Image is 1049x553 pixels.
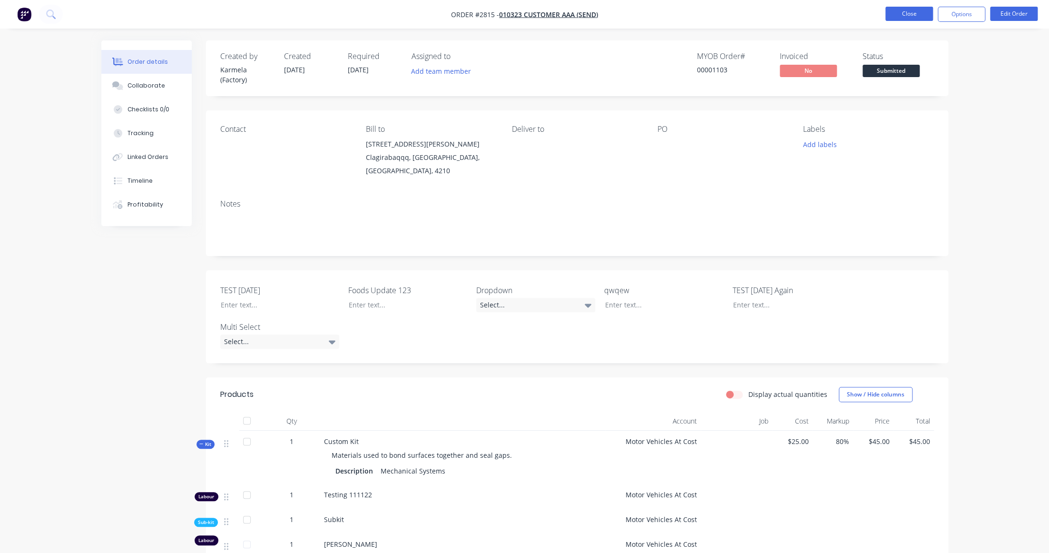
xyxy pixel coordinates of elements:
[348,52,400,61] div: Required
[816,436,849,446] span: 80%
[324,490,372,499] span: Testing 111122
[17,7,31,21] img: Factory
[885,7,933,21] button: Close
[776,436,809,446] span: $25.00
[195,492,218,501] div: Labour
[348,285,467,296] label: Foods Update 123
[412,52,507,61] div: Assigned to
[606,509,701,533] div: Motor Vehicles At Cost
[335,464,377,478] div: Description
[772,412,813,431] div: Cost
[938,7,985,22] button: Options
[101,98,192,121] button: Checklists 0/0
[863,65,920,77] span: Submitted
[863,52,934,61] div: Status
[606,484,701,509] div: Motor Vehicles At Cost
[101,145,192,169] button: Linked Orders
[863,65,920,79] button: Submitted
[332,451,512,460] span: Materials used to bond surfaces together and seal gaps.
[199,441,212,448] span: Kit
[990,7,1038,21] button: Edit Order
[290,539,294,549] span: 1
[220,125,351,134] div: Contact
[366,151,496,178] div: Clagirabaqqq, [GEOGRAPHIC_DATA], [GEOGRAPHIC_DATA], 4210
[657,125,788,134] div: PO
[194,518,218,527] div: Sub-kit
[198,519,214,526] span: Sub-kit
[697,52,768,61] div: MYOB Order #
[127,153,168,161] div: Linked Orders
[284,52,336,61] div: Created
[101,121,192,145] button: Tracking
[195,535,218,545] div: Labour
[220,199,934,208] div: Notes
[853,412,893,431] div: Price
[499,10,598,19] a: 010323 Customer AAA (Send)
[798,138,842,150] button: Add labels
[101,74,192,98] button: Collaborate
[220,65,273,85] div: Karmela (Factory)
[324,437,359,446] span: Custom Kit
[220,335,339,349] div: Select...
[897,436,930,446] span: $45.00
[220,285,339,296] label: TEST [DATE]
[324,540,377,549] span: [PERSON_NAME]
[101,193,192,217] button: Profitability
[839,387,912,402] button: Show / Hide columns
[780,52,851,61] div: Invoiced
[412,65,476,78] button: Add team member
[604,285,723,296] label: qwqew
[813,412,853,431] div: Markup
[732,285,851,296] label: TEST [DATE] Again
[284,65,305,74] span: [DATE]
[220,389,254,400] div: Products
[451,10,499,19] span: Order #2815 -
[606,412,701,431] div: Account
[263,412,320,431] div: Qty
[366,138,496,178] div: [STREET_ADDRESS][PERSON_NAME]Clagirabaqqq, [GEOGRAPHIC_DATA], [GEOGRAPHIC_DATA], 4210
[406,65,476,78] button: Add team member
[511,125,642,134] div: Deliver to
[857,436,890,446] span: $45.00
[101,169,192,193] button: Timeline
[324,515,344,524] span: Subkit
[220,321,339,333] label: Multi Select
[780,65,837,77] span: No
[127,105,169,114] div: Checklists 0/0
[701,412,772,431] div: Job
[127,129,154,138] div: Tracking
[606,431,701,484] div: Motor Vehicles At Cost
[196,440,215,449] div: Kit
[803,125,933,134] div: Labels
[290,490,294,500] span: 1
[748,389,827,399] label: Display actual quantities
[366,125,496,134] div: Bill to
[697,65,768,75] div: 00001103
[366,138,496,151] div: [STREET_ADDRESS][PERSON_NAME]
[377,464,449,478] div: Mechanical Systems
[348,65,369,74] span: [DATE]
[476,298,595,312] div: Select...
[127,58,168,66] div: Order details
[893,412,934,431] div: Total
[127,200,163,209] div: Profitability
[290,436,294,446] span: 1
[290,514,294,524] span: 1
[127,177,153,185] div: Timeline
[127,81,165,90] div: Collaborate
[220,52,273,61] div: Created by
[101,50,192,74] button: Order details
[476,285,595,296] label: Dropdown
